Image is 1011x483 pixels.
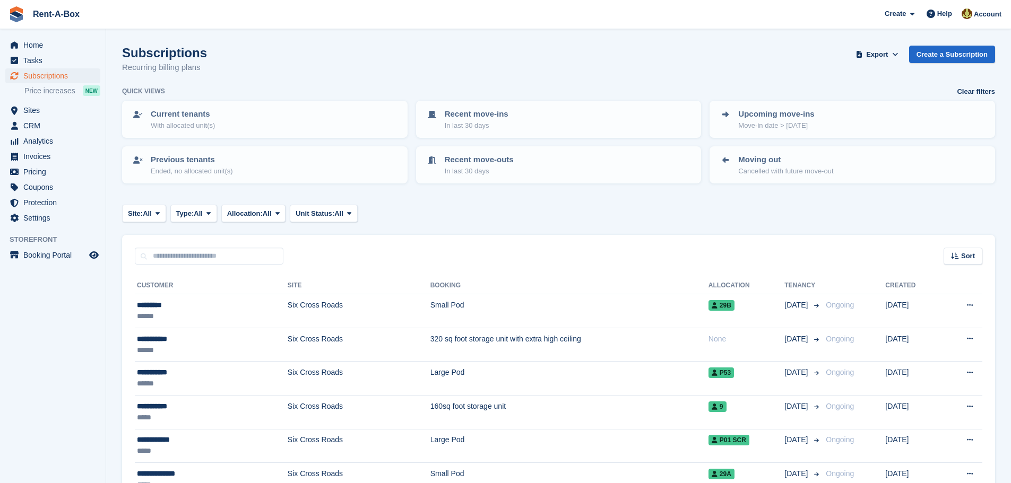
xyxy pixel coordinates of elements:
td: Six Cross Roads [288,395,430,429]
span: Sort [961,251,975,261]
button: Type: All [170,205,217,222]
a: menu [5,195,100,210]
span: Coupons [23,180,87,195]
span: P53 [708,367,734,378]
span: Ongoing [826,435,854,444]
span: Home [23,38,87,52]
span: 9 [708,401,727,412]
td: 160sq foot storage unit [430,395,708,429]
a: Moving out Cancelled with future move-out [711,147,994,182]
p: Recent move-outs [445,154,514,166]
th: Customer [135,277,288,294]
a: Previous tenants Ended, no allocated unit(s) [123,147,407,182]
td: [DATE] [885,328,941,362]
button: Site: All [122,205,166,222]
span: All [143,208,152,219]
span: [DATE] [784,333,810,345]
a: menu [5,103,100,118]
span: Export [866,49,888,60]
td: Six Cross Roads [288,328,430,362]
span: Analytics [23,134,87,148]
p: Move-in date > [DATE] [738,120,814,131]
td: [DATE] [885,395,941,429]
p: Cancelled with future move-out [738,166,833,177]
img: Mairead Collins [962,8,972,19]
p: Ended, no allocated unit(s) [151,166,233,177]
a: Upcoming move-ins Move-in date > [DATE] [711,102,994,137]
a: Create a Subscription [909,46,995,63]
span: Create [885,8,906,19]
td: Large Pod [430,429,708,463]
span: Ongoing [826,368,854,376]
a: Clear filters [957,86,995,97]
button: Unit Status: All [290,205,357,222]
td: [DATE] [885,294,941,328]
span: Tasks [23,53,87,68]
td: Six Cross Roads [288,294,430,328]
td: 320 sq foot storage unit with extra high ceiling [430,328,708,362]
span: Invoices [23,149,87,164]
a: menu [5,248,100,262]
a: menu [5,210,100,225]
p: Moving out [738,154,833,166]
p: Upcoming move-ins [738,108,814,120]
span: All [194,208,203,219]
p: Current tenants [151,108,215,120]
span: Allocation: [227,208,263,219]
th: Site [288,277,430,294]
p: Previous tenants [151,154,233,166]
button: Allocation: All [221,205,286,222]
span: Ongoing [826,335,854,343]
th: Booking [430,277,708,294]
span: [DATE] [784,401,810,412]
a: Rent-A-Box [29,5,84,23]
div: NEW [83,85,100,96]
p: Recurring billing plans [122,62,207,74]
a: Preview store [88,249,100,261]
span: Ongoing [826,402,854,410]
span: Site: [128,208,143,219]
span: 29A [708,469,735,479]
p: With allocated unit(s) [151,120,215,131]
span: Protection [23,195,87,210]
span: [DATE] [784,367,810,378]
h6: Quick views [122,86,165,96]
h1: Subscriptions [122,46,207,60]
span: Account [974,9,1001,20]
a: menu [5,149,100,164]
th: Allocation [708,277,784,294]
p: Recent move-ins [445,108,508,120]
td: Small Pod [430,294,708,328]
span: Settings [23,210,87,225]
span: Unit Status: [296,208,334,219]
span: Price increases [24,86,75,96]
a: menu [5,164,100,179]
a: Price increases NEW [24,85,100,96]
span: Type: [176,208,194,219]
td: Large Pod [430,362,708,396]
span: [DATE] [784,300,810,311]
p: In last 30 days [445,166,514,177]
span: Booking Portal [23,248,87,262]
span: P01 SCR [708,435,749,445]
img: stora-icon-8386f47178a22dfd0bd8f6a31ec36ba5ce8667c1dd55bd0f319d3a0aa187defe.svg [8,6,24,22]
a: menu [5,118,100,133]
span: 29B [708,300,735,311]
th: Created [885,277,941,294]
span: Storefront [10,234,106,245]
span: All [263,208,272,219]
div: None [708,333,784,345]
a: menu [5,134,100,148]
a: Recent move-ins In last 30 days [417,102,701,137]
span: Subscriptions [23,68,87,83]
a: menu [5,68,100,83]
span: Pricing [23,164,87,179]
span: [DATE] [784,434,810,445]
span: [DATE] [784,468,810,479]
a: menu [5,180,100,195]
th: Tenancy [784,277,822,294]
span: Help [937,8,952,19]
button: Export [854,46,901,63]
td: Six Cross Roads [288,429,430,463]
td: [DATE] [885,362,941,396]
